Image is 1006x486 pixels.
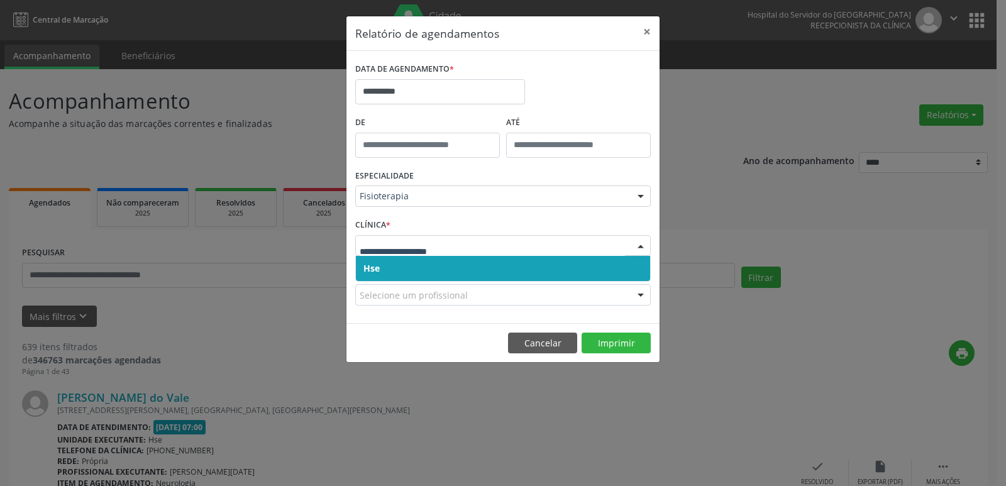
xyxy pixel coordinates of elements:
[360,289,468,302] span: Selecione um profissional
[355,25,499,41] h5: Relatório de agendamentos
[355,216,390,235] label: CLÍNICA
[582,333,651,354] button: Imprimir
[355,60,454,79] label: DATA DE AGENDAMENTO
[363,262,380,274] span: Hse
[506,113,651,133] label: ATÉ
[360,190,625,202] span: Fisioterapia
[508,333,577,354] button: Cancelar
[634,16,660,47] button: Close
[355,167,414,186] label: ESPECIALIDADE
[355,113,500,133] label: De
